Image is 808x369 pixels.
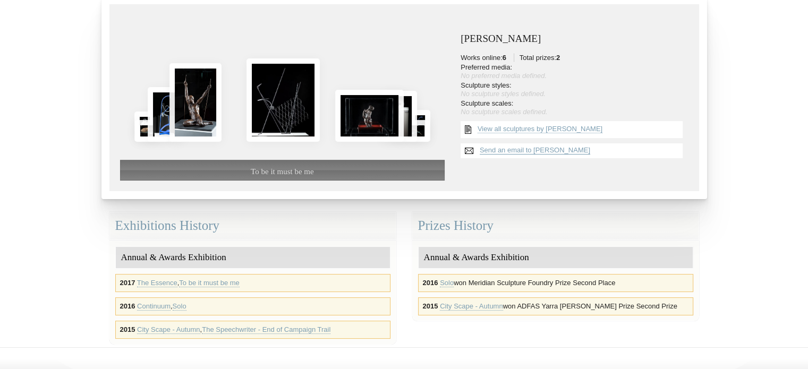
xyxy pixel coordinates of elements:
img: Continuum [134,111,155,142]
a: Solo [173,302,186,311]
img: The Essence [335,90,404,141]
div: Annual & Awards Exhibition [419,247,693,269]
h3: [PERSON_NAME] [461,33,688,45]
a: To be it must be me [179,279,239,287]
img: City Scape - Autumn [148,87,183,142]
a: The Essence [137,279,177,287]
div: , [115,274,390,292]
img: To be it must be me [246,58,320,141]
img: Solo [135,120,169,142]
img: View all {sculptor_name} sculptures list [461,121,475,138]
strong: 2015 [120,325,135,333]
div: won ADFAS Yarra [PERSON_NAME] Prize Second Prize [418,297,693,315]
strong: 6 [503,54,506,62]
div: No preferred media defined. [461,72,688,80]
img: The Speechwriter - End of Campaign Trail [169,63,222,141]
li: Sculpture styles: [461,81,688,98]
a: City Scape - Autumn [137,325,200,334]
div: Exhibitions History [109,212,396,240]
div: No sculpture styles defined. [461,90,688,98]
a: View all sculptures by [PERSON_NAME] [478,125,602,133]
a: Send an email to [PERSON_NAME] [480,146,590,155]
span: To be it must be me [251,167,314,176]
li: Works online: Total prizes: [461,54,688,62]
img: Send an email to Elly Buckley [461,143,478,158]
strong: 2017 [120,279,135,287]
strong: 2 [556,54,560,62]
a: The Speechwriter - End of Campaign Trail [202,325,330,334]
strong: 2016 [120,302,135,310]
div: , [115,297,390,315]
div: Prizes History [412,212,699,240]
a: City Scape - Autumn [440,302,503,311]
strong: 2016 [423,279,438,287]
strong: 2015 [423,302,438,310]
a: Continuum [137,302,171,311]
div: won Meridian Sculpture Foundry Prize Second Place [418,274,693,292]
div: Annual & Awards Exhibition [116,247,390,269]
div: No sculpture scales defined. [461,108,688,116]
li: Sculpture scales: [461,99,688,116]
div: , [115,321,390,339]
li: Preferred media: [461,63,688,80]
img: City Scape - Autumn [410,110,430,142]
a: Solo [440,279,454,287]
